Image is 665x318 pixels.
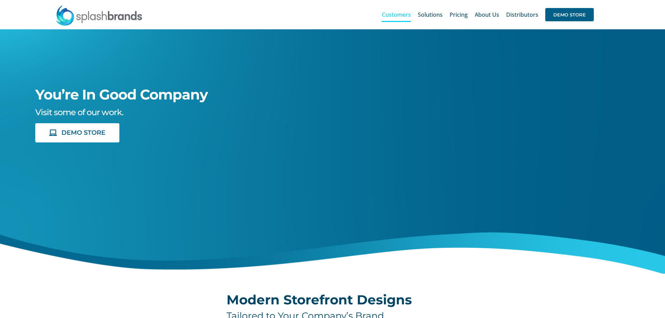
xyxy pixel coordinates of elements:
span: Customers [382,12,411,17]
a: Pricing [450,3,468,26]
img: Arrow Store [442,68,500,80]
nav: Main Menu [382,3,594,26]
span: Distributors [506,12,538,17]
span: DEMO STORE [545,8,594,21]
span: Visit some of our work. [35,107,123,117]
a: arrow-white [442,67,500,74]
a: sng-1C [440,142,501,150]
a: livestrong-5E-website [323,149,389,156]
img: SplashBrands.com Logo [56,5,143,26]
span: You’re In Good Company [35,86,208,103]
img: Carrier Brand Store [440,103,501,127]
a: DEMO STORE [545,3,594,26]
a: revlon-flat-white [555,147,616,155]
img: I Am Second Store [555,61,616,87]
a: enhabit-stacked-white [555,60,616,68]
img: Enhabit Gear Store [555,102,616,128]
h2: Modern Storefront Designs [227,293,438,307]
img: aviagen-1C [321,101,391,130]
a: Customers [382,3,411,26]
img: Revlon [555,148,616,158]
img: Piper Pilot Ship [325,60,386,87]
a: carrier-1B [440,102,501,110]
a: enhabit-stacked-white [555,101,616,109]
a: DEMO STORE [35,123,120,142]
img: Livestrong Store [323,150,389,157]
span: Solutions [418,12,443,17]
a: piper-White [325,59,386,67]
a: Distributors [506,3,538,26]
img: Salad And Go Store [440,143,501,164]
span: Pricing [450,12,468,17]
span: DEMO STORE [61,129,105,136]
span: About Us [475,12,499,17]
